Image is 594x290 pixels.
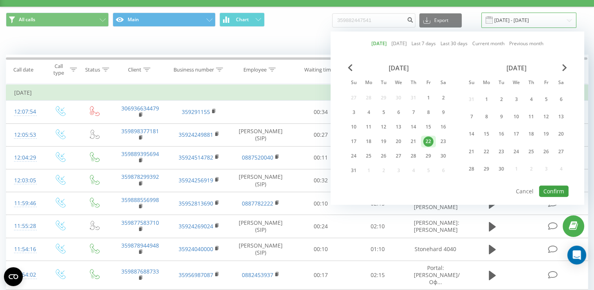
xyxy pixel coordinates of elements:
[436,106,451,118] div: Sat Aug 9, 2025
[376,106,391,118] div: Tue Aug 5, 2025
[229,123,292,146] td: [PERSON_NAME] (SIP)
[438,151,448,161] div: 30
[14,242,35,257] div: 11:54:16
[440,40,468,48] a: Last 30 days
[421,136,436,147] div: Fri Aug 22, 2025
[464,64,568,72] div: [DATE]
[436,92,451,104] div: Sat Aug 2, 2025
[437,77,449,89] abbr: Saturday
[292,123,349,146] td: 00:27
[539,92,554,106] div: Fri Sep 5, 2025
[14,196,35,211] div: 11:59:46
[464,162,479,176] div: Sun Sep 28, 2025
[481,112,492,122] div: 8
[174,66,214,73] div: Business number
[525,77,537,89] abbr: Thursday
[346,136,361,147] div: Sun Aug 17, 2025
[539,144,554,159] div: Fri Sep 26, 2025
[562,64,567,71] span: Next Month
[421,150,436,162] div: Fri Aug 29, 2025
[378,77,389,89] abbr: Tuesday
[539,127,554,141] div: Fri Sep 19, 2025
[13,66,33,73] div: Call date
[363,77,375,89] abbr: Monday
[541,112,551,122] div: 12
[242,154,273,161] a: 0887520040
[391,121,406,133] div: Wed Aug 13, 2025
[242,200,273,207] a: 0887782222
[464,127,479,141] div: Sun Sep 14, 2025
[509,92,524,106] div: Wed Sep 3, 2025
[364,136,374,147] div: 18
[243,66,267,73] div: Employee
[408,77,419,89] abbr: Thursday
[229,238,292,261] td: [PERSON_NAME] (SIP)
[4,267,23,286] button: Open CMP widget
[179,200,213,207] a: 35952813690
[511,147,521,157] div: 24
[364,122,374,132] div: 11
[554,92,568,106] div: Sat Sep 6, 2025
[348,77,360,89] abbr: Sunday
[376,150,391,162] div: Tue Aug 26, 2025
[423,107,433,117] div: 8
[539,185,568,197] button: Confirm
[464,144,479,159] div: Sun Sep 21, 2025
[509,110,524,124] div: Wed Sep 10, 2025
[346,165,361,176] div: Sun Aug 31, 2025
[361,136,376,147] div: Mon Aug 18, 2025
[393,122,404,132] div: 13
[466,147,477,157] div: 21
[121,196,159,204] a: 359888556998
[438,122,448,132] div: 16
[14,127,35,143] div: 12:05:53
[479,110,494,124] div: Mon Sep 8, 2025
[423,151,433,161] div: 29
[511,94,521,105] div: 3
[494,92,509,106] div: Tue Sep 2, 2025
[349,238,406,261] td: 01:10
[179,176,213,184] a: 35924256919
[466,112,477,122] div: 7
[419,13,462,28] button: Export
[539,110,554,124] div: Fri Sep 12, 2025
[511,129,521,139] div: 17
[378,136,389,147] div: 19
[179,222,213,230] a: 35924269024
[391,40,407,48] a: [DATE]
[292,238,349,261] td: 00:10
[411,40,436,48] a: Last 7 days
[524,92,539,106] div: Thu Sep 4, 2025
[511,112,521,122] div: 10
[349,165,359,176] div: 31
[393,107,404,117] div: 6
[479,162,494,176] div: Mon Sep 29, 2025
[494,110,509,124] div: Tue Sep 9, 2025
[524,110,539,124] div: Thu Sep 11, 2025
[304,66,334,73] div: Waiting time
[14,173,35,188] div: 12:03:05
[391,150,406,162] div: Wed Aug 27, 2025
[371,40,387,48] a: [DATE]
[509,40,543,48] a: Previous month
[554,144,568,159] div: Sat Sep 27, 2025
[346,106,361,118] div: Sun Aug 3, 2025
[242,271,273,279] a: 0882453937
[540,77,552,89] abbr: Friday
[85,66,100,73] div: Status
[292,192,349,215] td: 00:10
[406,106,421,118] div: Thu Aug 7, 2025
[378,107,389,117] div: 5
[436,150,451,162] div: Sat Aug 30, 2025
[361,106,376,118] div: Mon Aug 4, 2025
[378,151,389,161] div: 26
[408,151,419,161] div: 28
[408,122,419,132] div: 14
[364,107,374,117] div: 4
[496,94,506,105] div: 2
[406,121,421,133] div: Thu Aug 14, 2025
[494,162,509,176] div: Tue Sep 30, 2025
[466,129,477,139] div: 14
[423,136,433,147] div: 22
[509,127,524,141] div: Wed Sep 17, 2025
